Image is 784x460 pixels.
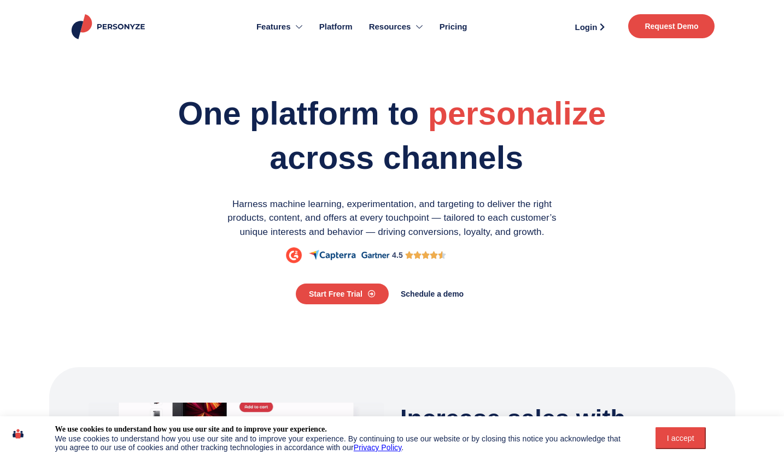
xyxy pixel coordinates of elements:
span: across channels [270,140,523,176]
div: I accept [662,434,699,443]
div: 4.5/5 [405,249,447,262]
span: Request Demo [645,22,698,30]
i:  [405,249,413,262]
a: Start Free Trial [296,284,389,304]
a: Resources [361,5,431,48]
div: We use cookies to understand how you use our site and to improve your experience. [55,424,326,434]
a: Pricing [431,5,476,48]
a: Privacy Policy [354,443,402,452]
i:  [430,249,438,262]
span: Features [256,21,291,33]
span: One platform to [178,96,419,132]
a: Login [562,19,617,35]
span: Login [575,23,598,31]
i:  [422,249,430,262]
span: Schedule a demo [401,290,464,298]
span: Resources [369,21,411,33]
p: Harness machine learning, experimentation, and targeting to deliver the right products, content, ... [214,197,570,239]
a: Platform [311,5,361,48]
div: 4.5 [392,250,403,261]
button: I accept [656,427,706,449]
img: icon [13,424,24,443]
a: Features [248,5,311,48]
span: Start Free Trial [309,290,362,298]
a: Request Demo [628,14,715,38]
i:  [438,249,446,262]
i:  [413,249,422,262]
div: We use cookies to understand how you use our site and to improve your experience. By continuing t... [55,434,631,452]
span: Platform [319,21,353,33]
span: Pricing [440,21,467,33]
img: Personyze logo [69,14,150,39]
